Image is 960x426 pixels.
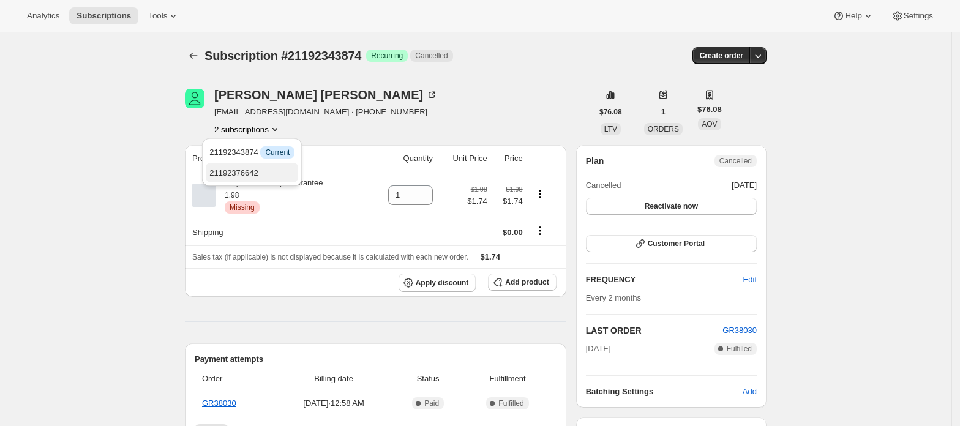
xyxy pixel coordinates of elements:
span: 21192343874 [209,148,294,157]
small: $1.98 [471,185,487,193]
span: Current [265,148,290,157]
th: Unit Price [437,145,491,172]
span: Fulfillment [466,373,549,385]
span: $0.00 [503,228,523,237]
span: Geraldine Fredrickson [185,89,204,108]
button: Add [735,382,764,402]
span: Add [743,386,757,398]
span: Every 2 months [586,293,641,302]
span: Fulfilled [498,398,523,408]
span: Cancelled [415,51,448,61]
div: [PERSON_NAME] [PERSON_NAME] [214,89,438,101]
span: Status [397,373,459,385]
span: 21192376642 [209,168,258,177]
th: Product [185,145,369,172]
span: Settings [904,11,933,21]
span: Apply discount [416,278,469,288]
button: 21192376642 [206,163,298,182]
button: Customer Portal [586,235,757,252]
span: Tools [148,11,167,21]
span: [EMAIL_ADDRESS][DOMAIN_NAME] · [PHONE_NUMBER] [214,106,438,118]
span: Fulfilled [727,344,752,354]
span: $1.74 [495,195,523,207]
span: Cancelled [586,179,621,192]
span: Cancelled [719,156,752,166]
button: Subscriptions [69,7,138,24]
button: Apply discount [399,274,476,292]
span: Subscriptions [77,11,131,21]
span: 1 [661,107,666,117]
span: ORDERS [648,125,679,133]
span: Analytics [27,11,59,21]
button: Help [825,7,881,24]
th: Order [195,365,274,392]
span: Create order [700,51,743,61]
span: Help [845,11,861,21]
button: Product actions [530,187,550,201]
span: Sales tax (if applicable) is not displayed because it is calculated with each new order. [192,253,468,261]
span: AOV [702,120,717,129]
h2: FREQUENCY [586,274,743,286]
span: Missing [230,203,255,212]
button: Shipping actions [530,224,550,237]
small: $1.98 [506,185,523,193]
span: Customer Portal [648,239,705,248]
span: $76.08 [599,107,622,117]
span: Add product [505,277,549,287]
button: GR38030 [722,324,757,337]
button: Subscriptions [185,47,202,64]
th: Price [491,145,527,172]
button: 21192343874 InfoCurrent [206,142,298,162]
th: Shipping [185,219,369,245]
span: Subscription #21192343874 [204,49,361,62]
a: GR38030 [722,326,757,335]
span: [DATE] [586,343,611,355]
button: Create order [692,47,751,64]
span: Paid [424,398,439,408]
button: Add product [488,274,556,291]
span: [DATE] [732,179,757,192]
button: Analytics [20,7,67,24]
h6: Batching Settings [586,386,743,398]
button: $76.08 [592,103,629,121]
h2: LAST ORDER [586,324,723,337]
span: [DATE] · 12:58 AM [277,397,390,409]
span: Reactivate now [645,201,698,211]
span: $1.74 [481,252,501,261]
span: $1.74 [467,195,487,207]
button: Edit [736,270,764,290]
span: Recurring [371,51,403,61]
h2: Payment attempts [195,353,557,365]
button: 1 [654,103,673,121]
h2: Plan [586,155,604,167]
button: Tools [141,7,187,24]
button: Product actions [214,123,281,135]
span: Edit [743,274,757,286]
button: Settings [884,7,940,24]
th: Quantity [369,145,437,172]
button: Reactivate now [586,198,757,215]
span: $76.08 [697,103,722,116]
span: LTV [604,125,617,133]
a: GR38030 [202,398,236,408]
span: Billing date [277,373,390,385]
